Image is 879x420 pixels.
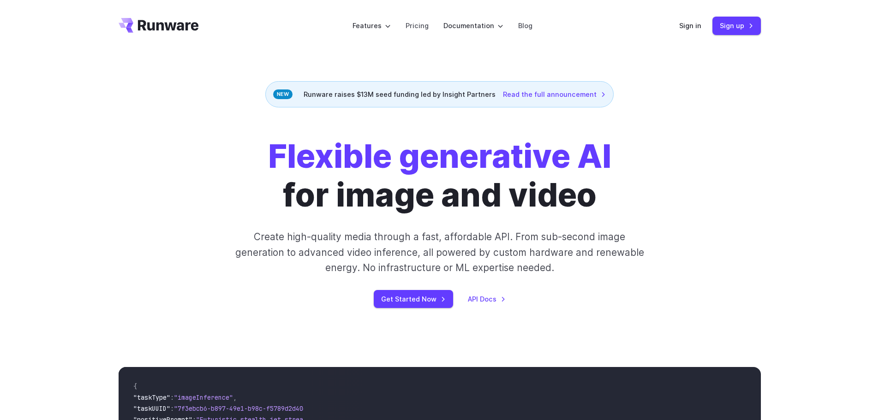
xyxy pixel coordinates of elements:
a: Sign up [712,17,761,35]
span: "7f3ebcb6-b897-49e1-b98c-f5789d2d40d7" [174,404,314,413]
a: Go to / [119,18,199,33]
span: "taskUUID" [133,404,170,413]
a: Sign in [679,20,701,31]
p: Create high-quality media through a fast, affordable API. From sub-second image generation to adv... [234,229,645,275]
a: Get Started Now [374,290,453,308]
strong: Flexible generative AI [268,136,611,176]
label: Documentation [443,20,503,31]
span: { [133,382,137,390]
span: , [233,393,237,402]
a: Pricing [406,20,429,31]
span: "imageInference" [174,393,233,402]
span: "taskType" [133,393,170,402]
h1: for image and video [268,137,611,214]
a: API Docs [468,294,506,304]
label: Features [353,20,391,31]
a: Read the full announcement [503,89,606,100]
span: : [170,393,174,402]
a: Blog [518,20,532,31]
span: : [170,404,174,413]
div: Runware raises $13M seed funding led by Insight Partners [265,81,614,107]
